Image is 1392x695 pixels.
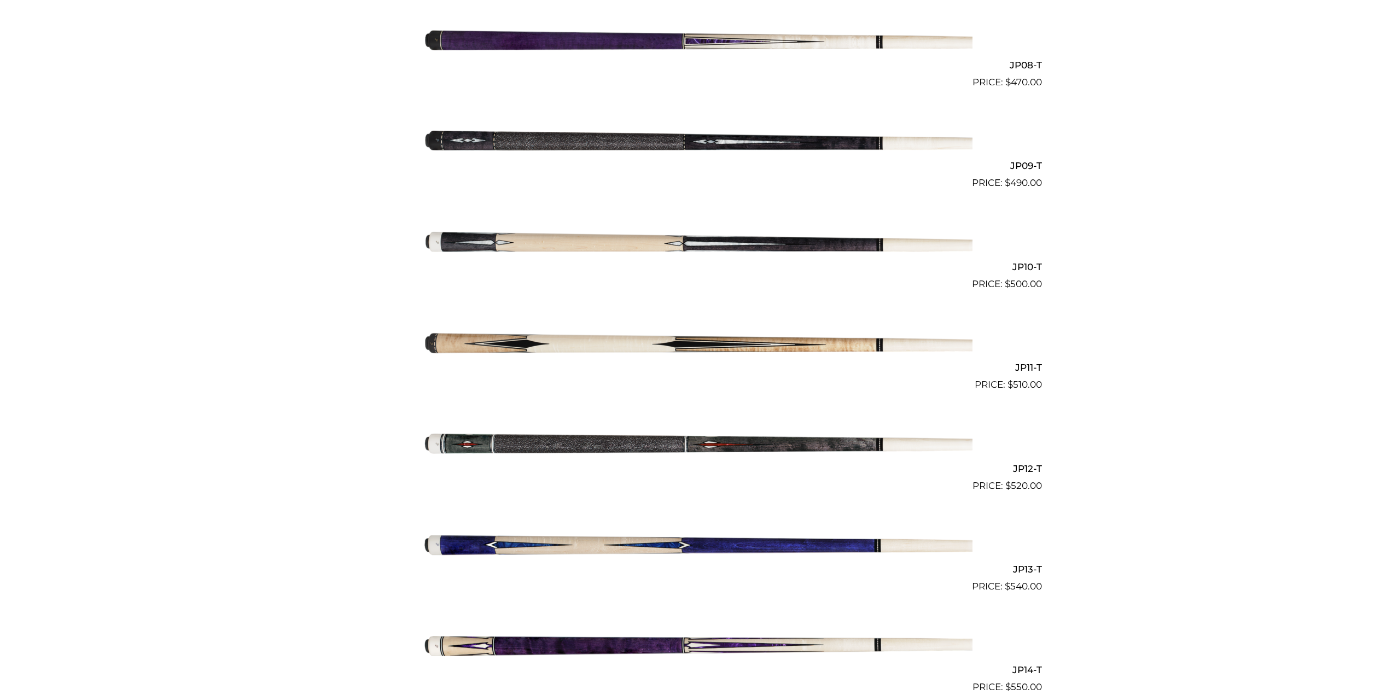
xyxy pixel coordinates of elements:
bdi: 540.00 [1005,581,1042,592]
span: $ [1005,681,1011,692]
h2: JP10-T [351,256,1042,277]
img: JP14-T [420,598,972,690]
a: JP10-T $500.00 [351,195,1042,291]
span: $ [1005,77,1011,87]
h2: JP09-T [351,156,1042,176]
bdi: 470.00 [1005,77,1042,87]
img: JP09-T [420,94,972,186]
a: JP14-T $550.00 [351,598,1042,694]
img: JP12-T [420,396,972,488]
span: $ [1005,480,1011,491]
img: JP13-T [420,498,972,589]
bdi: 500.00 [1005,278,1042,289]
bdi: 550.00 [1005,681,1042,692]
bdi: 510.00 [1007,379,1042,390]
img: JP11-T [420,296,972,388]
a: JP11-T $510.00 [351,296,1042,392]
bdi: 490.00 [1005,177,1042,188]
span: $ [1005,581,1010,592]
span: $ [1005,177,1010,188]
a: JP09-T $490.00 [351,94,1042,190]
h2: JP12-T [351,458,1042,478]
img: JP10-T [420,195,972,287]
a: JP12-T $520.00 [351,396,1042,493]
h2: JP14-T [351,660,1042,680]
h2: JP11-T [351,358,1042,378]
span: $ [1007,379,1013,390]
a: JP13-T $540.00 [351,498,1042,594]
h2: JP08-T [351,55,1042,75]
span: $ [1005,278,1010,289]
bdi: 520.00 [1005,480,1042,491]
h2: JP13-T [351,559,1042,580]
